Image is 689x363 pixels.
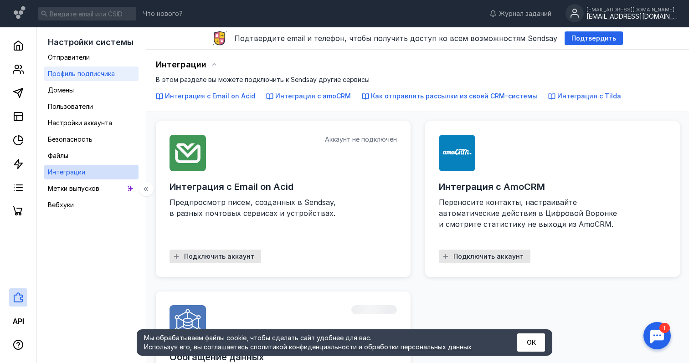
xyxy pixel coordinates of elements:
a: Вебхуки [44,198,139,212]
span: Интеграции [48,168,85,176]
span: Настройки системы [48,37,134,47]
a: Файлы [44,148,139,163]
a: Журнал заданий [485,9,556,18]
button: Как отправлять рассылки из своей CRM-системы [362,92,537,101]
span: Подтвердить [571,35,616,42]
span: Как отправлять рассылки из своей CRM-системы [371,92,537,100]
span: Интеграции [156,60,207,69]
button: Интеграция с Email on Acid [156,92,255,101]
span: Домены [48,86,74,94]
button: ОК [517,333,545,352]
a: Профиль подписчика [44,66,139,81]
div: Предпросмотр писем, созданных в Sendsay, в разных почтовых сервисах и устройствах. [170,197,361,240]
a: Пользователи [44,99,139,114]
span: Подтвердите email и телефон, чтобы получить доступ ко всем возможностям Sendsay [234,34,557,43]
a: Домены [44,83,139,97]
div: [EMAIL_ADDRESS][DOMAIN_NAME] [586,7,678,12]
span: Отправители [48,53,90,61]
button: Интеграция с Tilda [548,92,621,101]
div: 1 [21,5,31,15]
div: Переносите контакты, настраивайте автоматические действия в Цифровой Воронке и смотрите статистик... [439,197,630,240]
span: Метки выпусков [48,184,99,192]
button: Подтвердить [565,31,623,45]
div: Мы обрабатываем файлы cookie, чтобы сделать сайт удобнее для вас. Используя его, вы соглашаетесь c [144,333,495,352]
span: Подключить аккаунт [184,253,254,261]
span: Профиль подписчика [48,70,115,77]
a: Отправители [44,50,139,65]
span: Интеграция с Email on Acid [165,92,255,100]
span: Интеграция с Email on Acid [170,180,293,193]
span: Интеграция с amoCRM [275,92,351,100]
button: Подключить аккаунт [439,250,530,263]
span: В этом разделе вы можете подключить к Sendsay другие сервисы [156,76,370,83]
span: Пользователи [48,102,93,110]
a: Что нового? [139,10,187,17]
span: Что нового? [143,10,183,17]
span: Безопасность [48,135,93,143]
a: Безопасность [44,132,139,147]
span: Интеграция с AmoCRM [439,180,545,193]
span: Интеграция с Tilda [557,92,621,100]
button: Подключить аккаунт [170,250,261,263]
button: Интеграция с amoCRM [266,92,351,101]
a: Интеграции [44,165,139,179]
div: [EMAIL_ADDRESS][DOMAIN_NAME] [586,13,678,20]
a: политикой конфиденциальности и обработки персональных данных [254,343,472,351]
span: Аккаунт не подключен [325,135,397,144]
span: Вебхуки [48,201,74,209]
a: Метки выпусков [44,181,139,196]
span: Настройки аккаунта [48,119,112,127]
span: Журнал заданий [499,9,551,18]
span: Подключить аккаунт [453,253,524,261]
span: Файлы [48,152,68,159]
input: Введите email или CSID [38,7,136,20]
a: Настройки аккаунта [44,116,139,130]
